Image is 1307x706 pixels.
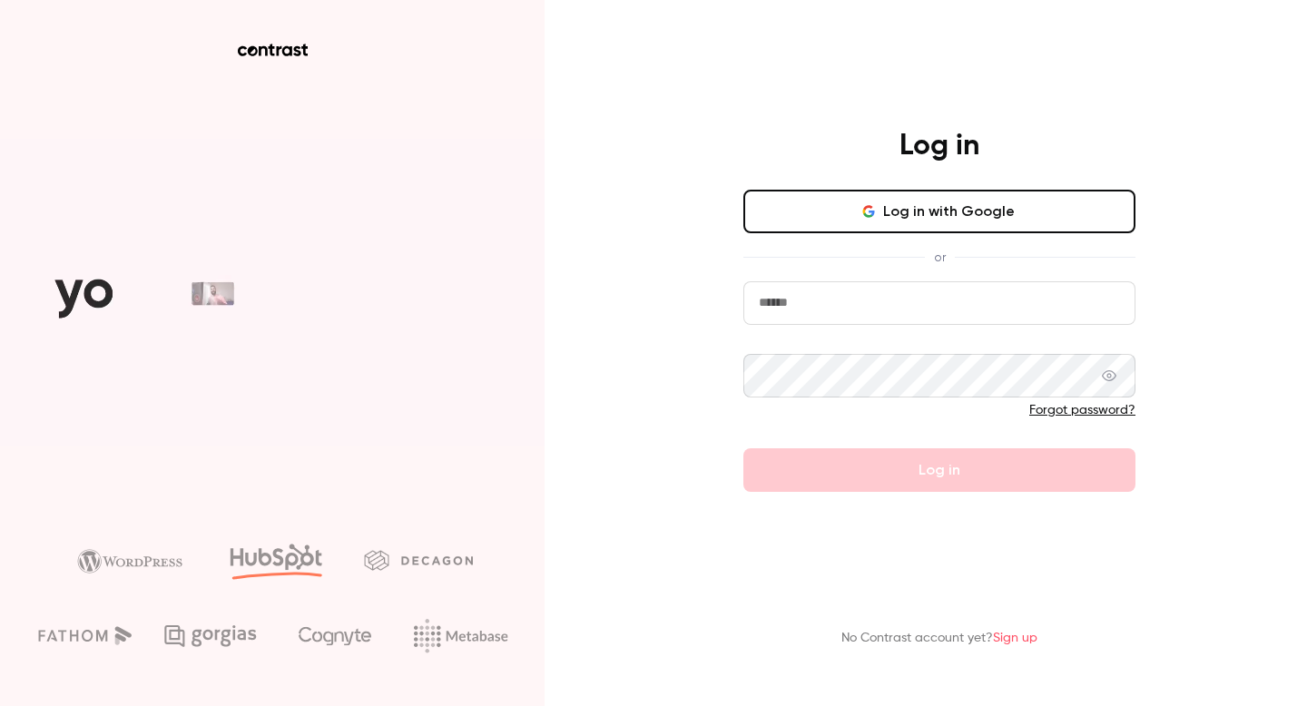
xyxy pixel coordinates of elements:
[1029,404,1135,417] a: Forgot password?
[993,632,1037,644] a: Sign up
[364,550,473,570] img: decagon
[743,190,1135,233] button: Log in with Google
[925,248,955,267] span: or
[899,128,979,164] h4: Log in
[841,629,1037,648] p: No Contrast account yet?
